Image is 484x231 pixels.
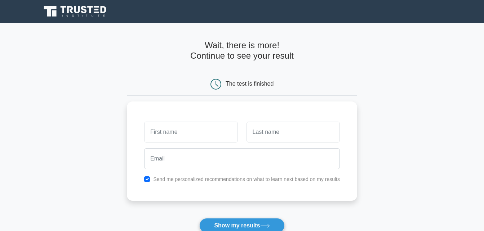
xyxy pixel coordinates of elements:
label: Send me personalized recommendations on what to learn next based on my results [153,176,340,182]
h4: Wait, there is more! Continue to see your result [127,40,357,61]
div: The test is finished [226,81,274,87]
input: First name [144,122,237,142]
input: Last name [247,122,340,142]
input: Email [144,148,340,169]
